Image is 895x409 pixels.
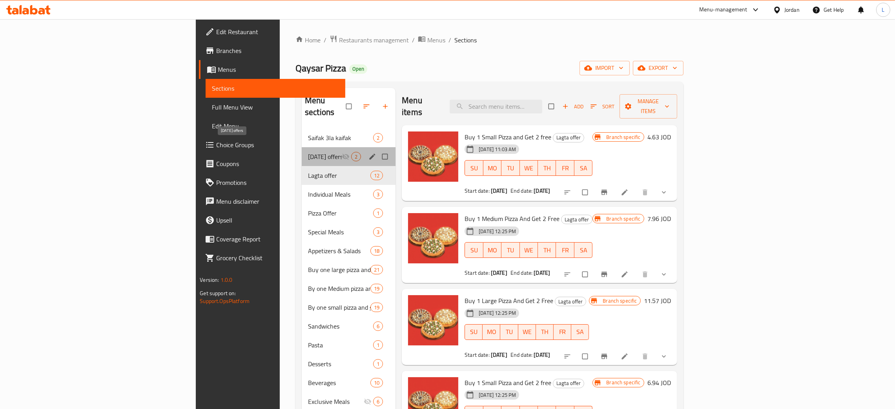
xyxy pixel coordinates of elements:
[374,228,383,236] span: 3
[308,397,364,406] span: Exclusive Meals
[578,267,594,282] span: Select to update
[603,215,643,223] span: Branch specific
[465,377,551,389] span: Buy 1 Small Pizza and Get 2 free
[339,35,409,45] span: Restaurants management
[476,146,519,153] span: [DATE] 11:03 AM
[465,160,483,176] button: SU
[308,152,342,161] span: [DATE] offers
[476,391,519,399] span: [DATE] 12:25 PM
[510,268,532,278] span: End date:
[302,298,396,317] div: By one small pizza and get one free19
[216,234,339,244] span: Coverage Report
[330,35,409,45] a: Restaurants management
[308,359,373,369] span: Desserts
[308,378,370,387] span: Beverages
[603,379,643,386] span: Branch specific
[200,275,219,285] span: Version:
[374,341,383,349] span: 1
[578,163,589,174] span: SA
[621,352,630,360] a: Edit menu item
[295,35,684,45] nav: breadcrumb
[536,324,554,340] button: TH
[308,171,370,180] div: Lagta offer
[468,163,480,174] span: SU
[371,304,383,311] span: 19
[553,379,584,388] span: Lagta offer
[308,133,373,142] span: Saifak 3la kaifak
[308,190,373,199] span: Individual Meals
[206,117,345,135] a: Edit Menu
[596,348,614,365] button: Branch-specific-item
[487,163,498,174] span: MO
[500,324,518,340] button: TU
[374,360,383,368] span: 1
[374,134,383,142] span: 2
[596,266,614,283] button: Branch-specific-item
[302,204,396,223] div: Pizza Offer1
[520,242,538,258] button: WE
[636,266,655,283] button: delete
[200,288,236,298] span: Get support on:
[408,131,458,182] img: Buy 1 Small Pizza and Get 2 free
[454,35,477,45] span: Sections
[308,321,373,331] span: Sandwiches
[574,160,592,176] button: SA
[465,213,560,225] span: Buy 1 Medium Pizza And Get 2 Free
[557,326,568,338] span: FR
[603,133,643,141] span: Branch specific
[302,185,396,204] div: Individual Meals3
[476,228,519,235] span: [DATE] 12:25 PM
[373,133,383,142] div: items
[412,35,415,45] li: /
[302,223,396,241] div: Special Meals3
[373,208,383,218] div: items
[206,98,345,117] a: Full Menu View
[308,340,373,350] span: Pasta
[539,326,550,338] span: TH
[370,284,383,293] div: items
[520,160,538,176] button: WE
[555,297,586,306] span: Lagta offer
[580,61,630,75] button: import
[501,242,520,258] button: TU
[371,266,383,274] span: 21
[341,99,358,114] span: Select all sections
[212,121,339,131] span: Edit Menu
[574,326,586,338] span: SA
[216,253,339,263] span: Grocery Checklist
[538,160,556,176] button: TH
[408,213,458,263] img: Buy 1 Medium Pizza And Get 2 Free
[308,265,370,274] div: Buy one large pizza and get one free
[491,268,507,278] b: [DATE]
[541,245,553,256] span: TH
[483,160,501,176] button: MO
[505,163,516,174] span: TU
[199,41,345,60] a: Branches
[371,172,383,179] span: 12
[216,178,339,187] span: Promotions
[200,296,250,306] a: Support.OpsPlatform
[373,359,383,369] div: items
[655,184,674,201] button: show more
[377,98,396,115] button: Add section
[465,324,483,340] button: SU
[647,131,671,142] h6: 4.63 JOD
[699,5,747,15] div: Menu-management
[586,63,623,73] span: import
[561,215,592,224] span: Lagta offer
[559,184,578,201] button: sort-choices
[523,163,535,174] span: WE
[491,186,507,196] b: [DATE]
[373,321,383,331] div: items
[218,65,339,74] span: Menus
[560,100,585,113] button: Add
[349,66,367,72] span: Open
[518,324,536,340] button: WE
[655,266,674,283] button: show more
[465,268,490,278] span: Start date:
[554,324,571,340] button: FR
